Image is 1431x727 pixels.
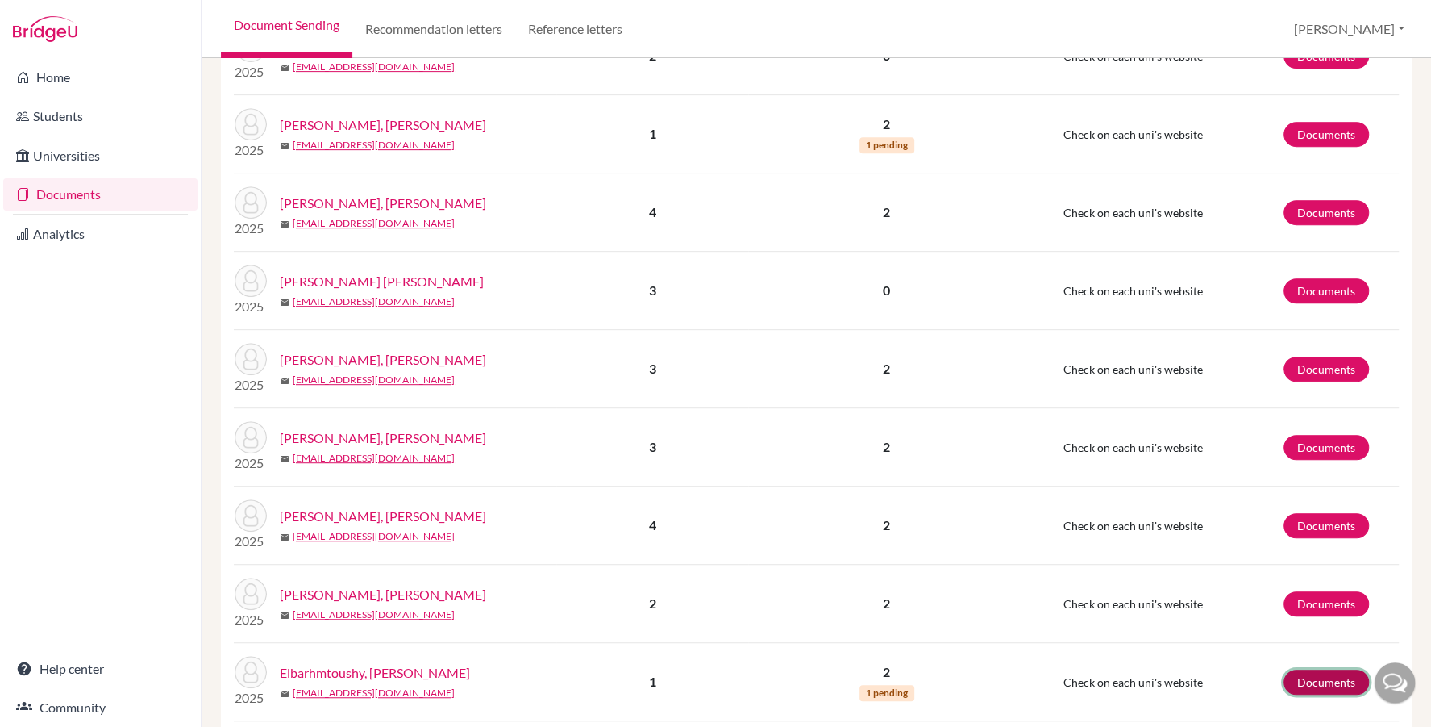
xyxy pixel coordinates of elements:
img: Elbarhmtoushy, Mohamed Mohamed [235,656,267,688]
b: 3 [649,439,656,454]
span: Help [37,11,70,26]
p: 2 [749,594,1024,613]
a: Documents [3,178,198,211]
span: Check on each uni's website [1063,206,1203,219]
b: 3 [649,282,656,298]
p: 2 [749,437,1024,457]
p: 2 [749,662,1024,682]
img: Barakat, Mostafa Mohamed [235,343,267,375]
a: [EMAIL_ADDRESS][DOMAIN_NAME] [293,451,455,466]
span: mail [280,63,289,73]
img: Bridge-U [13,16,77,42]
span: mail [280,689,289,699]
span: Check on each uni's website [1063,362,1203,376]
a: [EMAIL_ADDRESS][DOMAIN_NAME] [293,529,455,544]
a: [PERSON_NAME], [PERSON_NAME] [280,115,486,135]
span: mail [280,611,289,620]
a: Documents [1283,278,1369,303]
b: 3 [649,361,656,376]
p: 2 [749,115,1024,134]
span: mail [280,454,289,464]
b: 1 [649,674,656,689]
img: Elakad, Farida Mohamed [235,421,267,453]
p: 2 [749,516,1024,535]
p: 2 [749,359,1024,378]
img: Elbahaey, Hamza Mohamed [235,499,267,532]
span: Check on each uni's website [1063,597,1203,611]
a: Documents [1283,122,1369,147]
span: Check on each uni's website [1063,127,1203,141]
a: Documents [1283,591,1369,616]
p: 2025 [235,140,267,160]
span: Check on each uni's website [1063,441,1203,454]
a: Documents [1283,513,1369,538]
b: 1 [649,126,656,141]
a: Help center [3,653,198,685]
p: 0 [749,281,1024,300]
a: [EMAIL_ADDRESS][DOMAIN_NAME] [293,608,455,622]
b: 4 [649,517,656,533]
p: 2025 [235,219,267,238]
a: [PERSON_NAME], [PERSON_NAME] [280,350,486,370]
img: Elbakary, Mohamed Waleed [235,578,267,610]
a: [EMAIL_ADDRESS][DOMAIN_NAME] [293,60,455,74]
p: 2025 [235,453,267,473]
span: Check on each uni's website [1063,284,1203,298]
button: [PERSON_NAME] [1287,14,1412,44]
p: 2 [749,203,1024,222]
a: [PERSON_NAME] [PERSON_NAME] [280,272,484,291]
b: 2 [649,595,656,611]
span: mail [280,298,289,307]
a: Students [3,100,198,132]
p: 2025 [235,375,267,395]
a: Community [3,691,198,724]
img: Bahr, Zein Mohamed [235,265,267,297]
p: 2025 [235,532,267,551]
a: [EMAIL_ADDRESS][DOMAIN_NAME] [293,295,455,309]
img: Atwa, Habiba Mohamed [235,186,267,219]
span: 1 pending [859,685,914,701]
span: 1 pending [859,137,914,153]
a: Home [3,61,198,94]
a: [EMAIL_ADDRESS][DOMAIN_NAME] [293,686,455,700]
span: mail [280,533,289,542]
p: 2025 [235,62,267,81]
a: Documents [1283,670,1369,695]
p: 2025 [235,688,267,708]
a: [EMAIL_ADDRESS][DOMAIN_NAME] [293,373,455,387]
a: [PERSON_NAME], [PERSON_NAME] [280,194,486,213]
a: Elbarhmtoushy, [PERSON_NAME] [280,663,470,683]
a: [PERSON_NAME], [PERSON_NAME] [280,507,486,526]
a: Universities [3,140,198,172]
a: [EMAIL_ADDRESS][DOMAIN_NAME] [293,138,455,153]
span: mail [280,219,289,229]
span: Check on each uni's website [1063,675,1203,689]
a: [PERSON_NAME], [PERSON_NAME] [280,585,486,604]
b: 4 [649,204,656,219]
span: mail [280,376,289,386]
img: Ali, Gebrel Mohamed [235,108,267,140]
span: Check on each uni's website [1063,519,1203,533]
a: [EMAIL_ADDRESS][DOMAIN_NAME] [293,216,455,231]
a: Documents [1283,435,1369,460]
a: Analytics [3,218,198,250]
a: Documents [1283,200,1369,225]
p: 2025 [235,297,267,316]
a: Documents [1283,357,1369,382]
a: [PERSON_NAME], [PERSON_NAME] [280,428,486,448]
span: mail [280,141,289,151]
p: 2025 [235,610,267,629]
